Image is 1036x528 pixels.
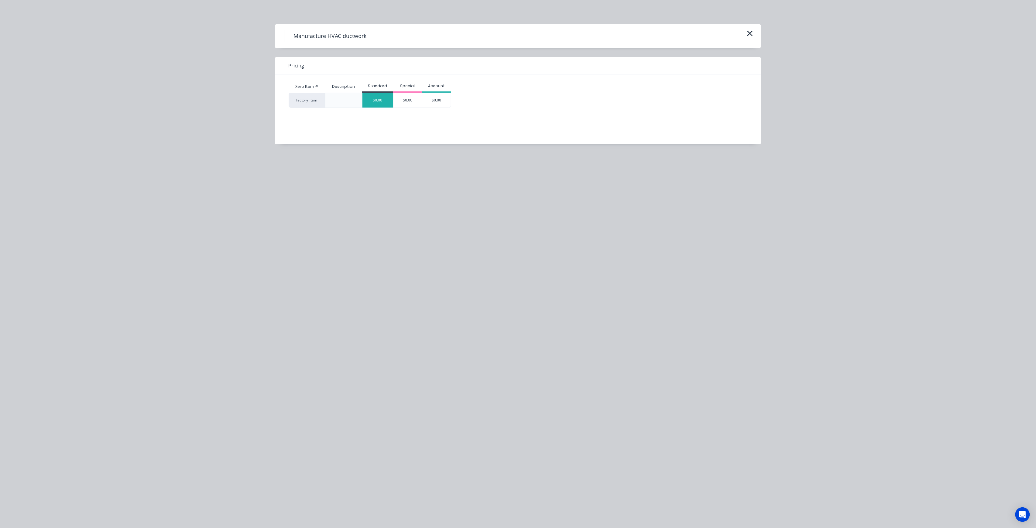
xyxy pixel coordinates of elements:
div: Open Intercom Messenger [1015,507,1030,522]
div: $0.00 [393,93,422,108]
span: Pricing [288,62,304,69]
div: Account [422,83,451,89]
div: Description [327,79,360,94]
h4: Manufacture HVAC ductwork [284,30,376,42]
div: factory_item [289,93,325,108]
div: Standard [362,83,393,89]
div: Xero Item # [289,81,325,93]
div: $0.00 [362,93,393,108]
div: Special [393,83,422,89]
div: $0.00 [422,93,451,108]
